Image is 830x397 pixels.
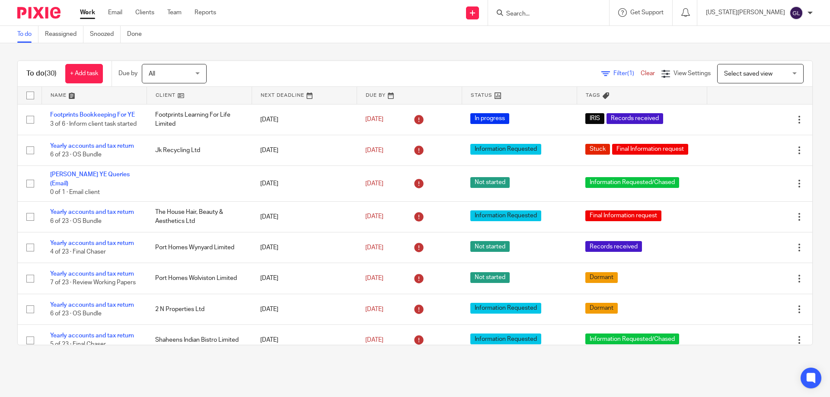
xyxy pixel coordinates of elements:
span: [DATE] [365,306,383,312]
a: Footprints Bookkeeping For YE [50,112,135,118]
a: + Add task [65,64,103,83]
p: [US_STATE][PERSON_NAME] [706,8,785,17]
a: Team [167,8,182,17]
span: 6 of 23 · OS Bundle [50,311,102,317]
td: [DATE] [252,294,357,324]
td: [DATE] [252,232,357,263]
a: Yearly accounts and tax return [50,333,134,339]
td: 2 N Properties Ltd [147,294,252,324]
span: 3 of 6 · Inform client task started [50,121,137,127]
h1: To do [26,69,57,78]
span: (30) [45,70,57,77]
input: Search [505,10,583,18]
span: Final Information request [612,144,688,155]
span: [DATE] [365,181,383,187]
span: [DATE] [365,147,383,153]
a: Snoozed [90,26,121,43]
a: Reports [195,8,216,17]
span: Information Requested [470,144,541,155]
td: [DATE] [252,104,357,135]
span: Final Information request [585,210,661,221]
td: Port Homes Wolviston Limited [147,263,252,294]
span: 4 of 23 · Final Chaser [50,249,106,255]
a: Work [80,8,95,17]
span: [DATE] [365,117,383,123]
span: Information Requested/Chased [585,177,679,188]
td: [DATE] [252,263,357,294]
a: Yearly accounts and tax return [50,271,134,277]
span: [DATE] [365,214,383,220]
td: [DATE] [252,166,357,201]
a: Yearly accounts and tax return [50,143,134,149]
a: Done [127,26,148,43]
td: The House Hair, Beauty & Aesthetics Ltd [147,201,252,232]
span: 5 of 23 · Final Chaser [50,342,106,348]
td: Jk Recycling Ltd [147,135,252,165]
span: Dormant [585,272,618,283]
span: 6 of 23 · OS Bundle [50,152,102,158]
span: 7 of 23 · Review Working Papers [50,280,136,286]
a: Reassigned [45,26,83,43]
span: Records received [585,241,642,252]
span: [DATE] [365,275,383,281]
td: [DATE] [252,135,357,165]
a: Yearly accounts and tax return [50,240,134,246]
a: Clients [135,8,154,17]
span: Get Support [630,10,664,16]
span: Not started [470,272,510,283]
td: [DATE] [252,201,357,232]
span: Not started [470,241,510,252]
span: 0 of 1 · Email client [50,189,100,195]
td: Footprints Learning For Life Limited [147,104,252,135]
a: Yearly accounts and tax return [50,302,134,308]
span: Information Requested [470,303,541,314]
span: Information Requested/Chased [585,333,679,344]
span: Tags [586,93,600,98]
a: Yearly accounts and tax return [50,209,134,215]
span: [DATE] [365,337,383,343]
td: Port Homes Wynyard Limited [147,232,252,263]
a: To do [17,26,38,43]
td: [DATE] [252,325,357,356]
span: Information Requested [470,333,541,344]
span: In progress [470,113,509,124]
span: Not started [470,177,510,188]
span: Stuck [585,144,610,155]
img: svg%3E [789,6,803,20]
p: Due by [118,69,137,78]
span: Select saved view [724,71,773,77]
span: Records received [607,113,663,124]
img: Pixie [17,7,61,19]
span: All [149,71,155,77]
span: (1) [627,70,634,76]
span: View Settings [674,70,711,76]
span: Dormant [585,303,618,314]
span: 6 of 23 · OS Bundle [50,218,102,224]
td: Shaheens Indian Bistro Limited [147,325,252,356]
a: Email [108,8,122,17]
span: Information Requested [470,210,541,221]
span: IRIS [585,113,604,124]
span: [DATE] [365,245,383,251]
a: Clear [641,70,655,76]
span: Filter [613,70,641,76]
a: [PERSON_NAME] YE Queries (Email) [50,172,130,186]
